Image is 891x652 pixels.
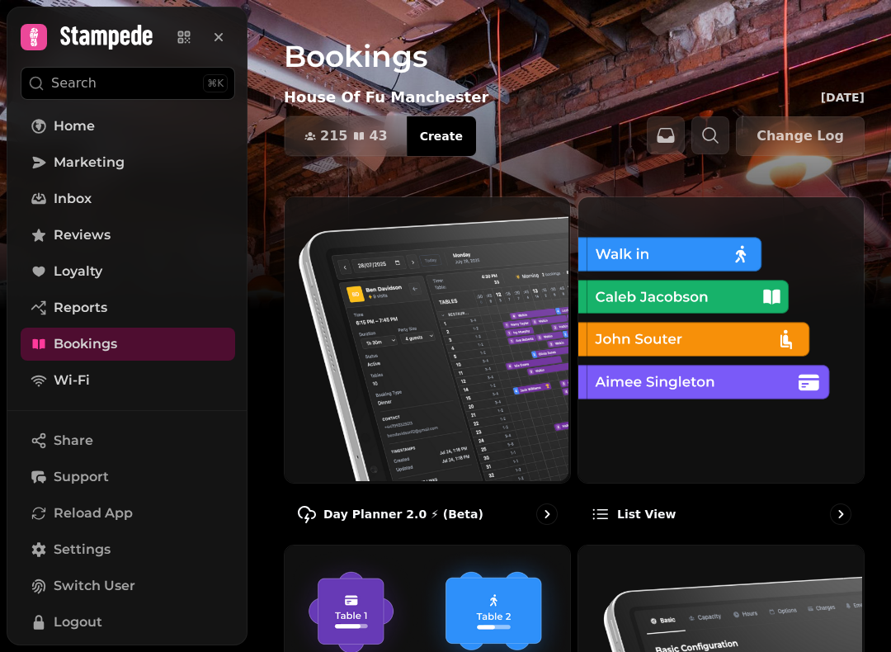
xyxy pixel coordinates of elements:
div: ⌘K [203,74,228,92]
a: Day Planner 2.0 ⚡ (Beta)Day Planner 2.0 ⚡ (Beta) [284,196,571,538]
a: Home [21,110,235,143]
span: Create [420,130,463,142]
button: Reload App [21,497,235,530]
p: Search [51,73,97,93]
span: Settings [54,540,111,560]
a: Settings [21,533,235,566]
span: Bookings [54,334,117,354]
svg: go to [539,506,555,522]
button: Create [407,116,476,156]
a: Reviews [21,219,235,252]
button: 21543 [285,116,408,156]
button: Change Log [736,116,865,156]
img: List view [577,196,862,481]
span: 215 [320,130,347,143]
button: Search⌘K [21,67,235,100]
a: List viewList view [577,196,865,538]
span: Support [54,467,109,487]
button: Share [21,424,235,457]
button: Switch User [21,569,235,602]
span: Wi-Fi [54,371,90,390]
span: Switch User [54,576,135,596]
p: [DATE] [821,89,865,106]
a: Wi-Fi [21,364,235,397]
span: Inbox [54,189,92,209]
span: Loyalty [54,262,102,281]
span: Reports [54,298,107,318]
button: Support [21,461,235,494]
span: Marketing [54,153,125,172]
a: Reports [21,291,235,324]
img: Day Planner 2.0 ⚡ (Beta) [283,196,568,481]
span: Home [54,116,95,136]
button: Logout [21,606,235,639]
p: House Of Fu Manchester [284,86,488,109]
span: 43 [369,130,387,143]
span: Share [54,431,93,451]
a: Marketing [21,146,235,179]
a: Inbox [21,182,235,215]
p: Day Planner 2.0 ⚡ (Beta) [323,506,483,522]
span: Reload App [54,503,133,523]
svg: go to [832,506,849,522]
span: Reviews [54,225,111,245]
p: List view [617,506,676,522]
a: Loyalty [21,255,235,288]
span: Logout [54,612,102,632]
a: Bookings [21,328,235,361]
span: Change Log [757,130,844,143]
